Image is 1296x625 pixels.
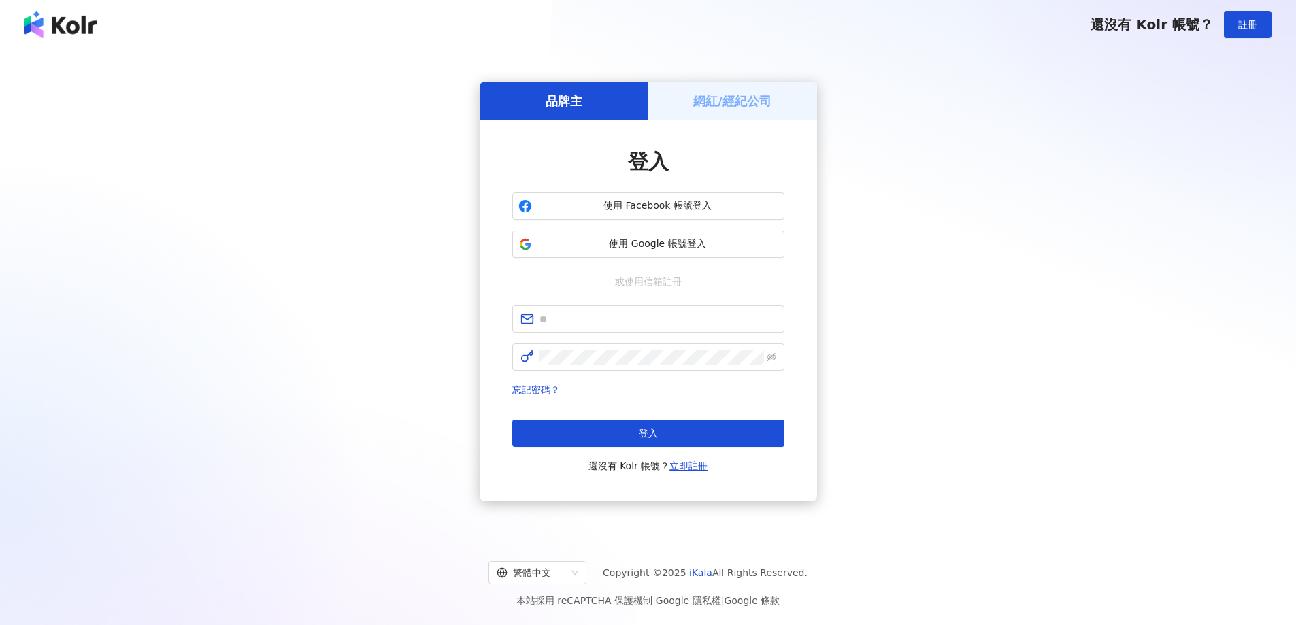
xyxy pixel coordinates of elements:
[689,567,712,578] a: iKala
[512,231,784,258] button: 使用 Google 帳號登入
[516,592,780,609] span: 本站採用 reCAPTCHA 保護機制
[721,595,725,606] span: |
[639,428,658,439] span: 登入
[669,460,708,471] a: 立即註冊
[1091,16,1213,33] span: 還沒有 Kolr 帳號？
[724,595,780,606] a: Google 條款
[1238,19,1257,30] span: 註冊
[537,199,778,213] span: 使用 Facebook 帳號登入
[693,92,771,109] h5: 網紅/經紀公司
[605,274,691,289] span: 或使用信箱註冊
[537,237,778,251] span: 使用 Google 帳號登入
[656,595,721,606] a: Google 隱私權
[652,595,656,606] span: |
[512,192,784,220] button: 使用 Facebook 帳號登入
[628,150,669,173] span: 登入
[767,352,776,362] span: eye-invisible
[588,458,708,474] span: 還沒有 Kolr 帳號？
[24,11,97,38] img: logo
[603,564,808,581] span: Copyright © 2025 All Rights Reserved.
[512,420,784,447] button: 登入
[546,92,582,109] h5: 品牌主
[512,384,560,395] a: 忘記密碼？
[497,562,566,584] div: 繁體中文
[1224,11,1272,38] button: 註冊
